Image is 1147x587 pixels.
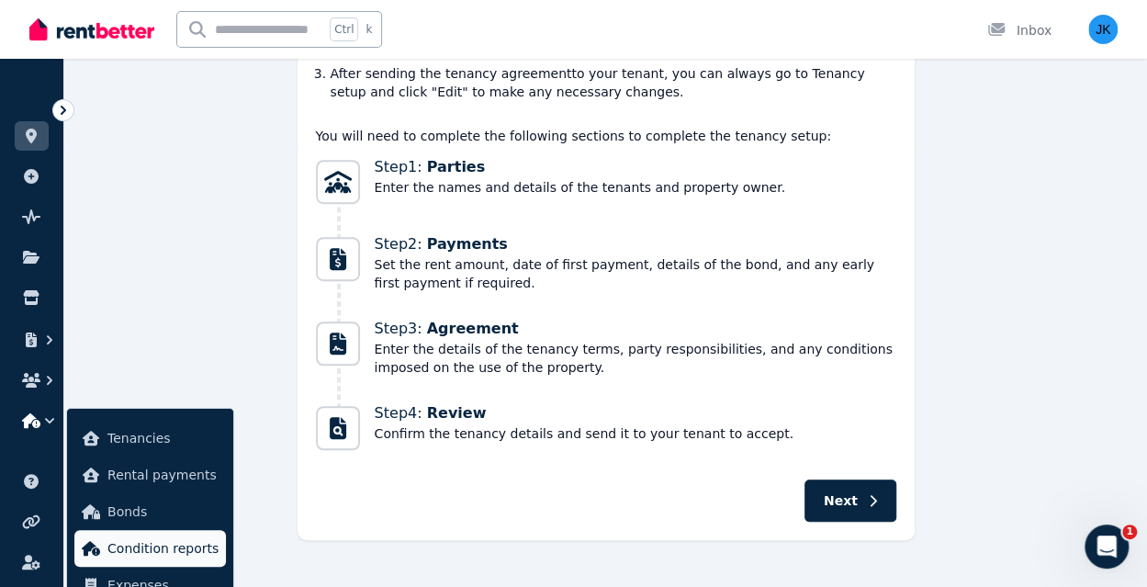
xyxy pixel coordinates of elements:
[375,233,896,255] span: Step 2 :
[1088,15,1118,44] img: jessica koenig
[427,158,486,175] span: Parties
[375,255,896,292] span: Set the rent amount, date of first payment, details of the bond, and any early first payment if r...
[107,537,219,559] span: Condition reports
[987,21,1051,40] div: Inbox
[74,493,226,530] a: Bonds
[375,340,896,377] span: Enter the details of the tenancy terms, party responsibilities, and any conditions imposed on the...
[365,22,372,37] span: k
[331,64,896,101] li: After sending the tenancy agreement to your tenant, you can always go to Tenancy setup and click ...
[824,491,858,510] span: Next
[375,402,793,424] span: Step 4 :
[107,427,219,449] span: Tenancies
[427,320,519,337] span: Agreement
[375,156,785,178] span: Step 1 :
[107,464,219,486] span: Rental payments
[375,424,793,443] span: Confirm the tenancy details and send it to your tenant to accept.
[1122,525,1137,539] span: 1
[74,530,226,567] a: Condition reports
[427,404,487,422] span: Review
[427,235,508,253] span: Payments
[375,178,785,197] span: Enter the names and details of the tenants and property owner.
[74,420,226,457] a: Tenancies
[375,318,896,340] span: Step 3 :
[316,127,896,145] p: You will need to complete the following sections to complete the tenancy setup:
[107,501,219,523] span: Bonds
[29,16,154,43] img: RentBetter
[804,480,896,522] button: Next
[1085,525,1129,569] iframe: Intercom live chat
[74,457,226,493] a: Rental payments
[330,17,358,41] span: Ctrl
[316,156,896,454] nav: Progress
